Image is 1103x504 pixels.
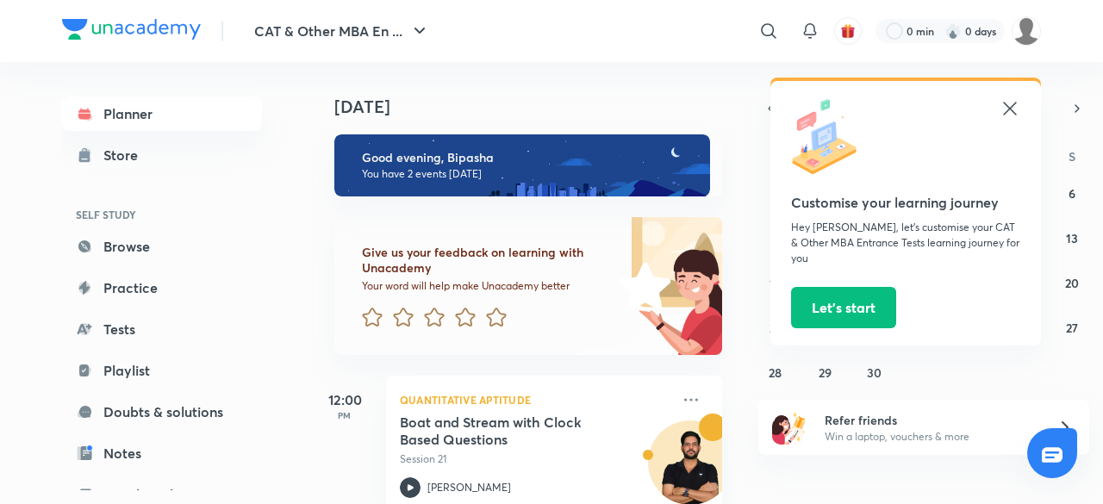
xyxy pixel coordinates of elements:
button: Let’s start [791,287,896,328]
p: Hey [PERSON_NAME], let’s customise your CAT & Other MBA Entrance Tests learning journey for you [791,220,1020,266]
button: September 6, 2025 [1058,179,1086,207]
img: Company Logo [62,19,201,40]
abbr: September 20, 2025 [1065,275,1079,291]
p: Win a laptop, vouchers & more [825,429,1037,445]
button: September 27, 2025 [1058,314,1086,341]
a: Store [62,138,262,172]
abbr: September 29, 2025 [819,364,832,381]
p: Session 21 [400,451,670,467]
abbr: September 14, 2025 [770,275,782,291]
button: September 29, 2025 [811,358,838,386]
img: streak [944,22,962,40]
img: avatar [840,23,856,39]
img: icon [791,98,869,176]
a: Tests [62,312,262,346]
p: [PERSON_NAME] [427,480,511,495]
div: Store [103,145,148,165]
abbr: September 13, 2025 [1066,230,1078,246]
button: September 28, 2025 [762,358,789,386]
a: Browse [62,229,262,264]
h5: Boat and Stream with Clock Based Questions [400,414,614,448]
h6: Refer friends [825,411,1037,429]
button: September 20, 2025 [1058,269,1086,296]
abbr: September 6, 2025 [1069,185,1075,202]
a: Company Logo [62,19,201,44]
abbr: Saturday [1069,148,1075,165]
abbr: September 28, 2025 [769,364,782,381]
p: PM [310,410,379,420]
button: CAT & Other MBA En ... [244,14,440,48]
button: September 30, 2025 [861,358,888,386]
p: Your word will help make Unacademy better [362,279,614,293]
button: avatar [834,17,862,45]
button: September 21, 2025 [762,314,789,341]
button: September 14, 2025 [762,269,789,296]
button: September 13, 2025 [1058,224,1086,252]
h5: 12:00 [310,389,379,410]
img: evening [334,134,710,196]
h6: Good evening, Bipasha [362,150,695,165]
button: September 7, 2025 [762,224,789,252]
a: Notes [62,436,262,470]
img: referral [772,410,807,445]
h4: [DATE] [334,96,739,117]
a: Playlist [62,353,262,388]
abbr: September 30, 2025 [867,364,882,381]
h6: SELF STUDY [62,200,262,229]
img: Bipasha [1012,16,1041,46]
p: You have 2 events [DATE] [362,167,695,181]
a: Doubts & solutions [62,395,262,429]
img: feedback_image [561,217,722,355]
h5: Customise your learning journey [791,192,1020,213]
abbr: September 27, 2025 [1066,320,1078,336]
a: Planner [62,96,262,131]
a: Practice [62,271,262,305]
h6: Give us your feedback on learning with Unacademy [362,245,614,276]
p: Quantitative Aptitude [400,389,670,410]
